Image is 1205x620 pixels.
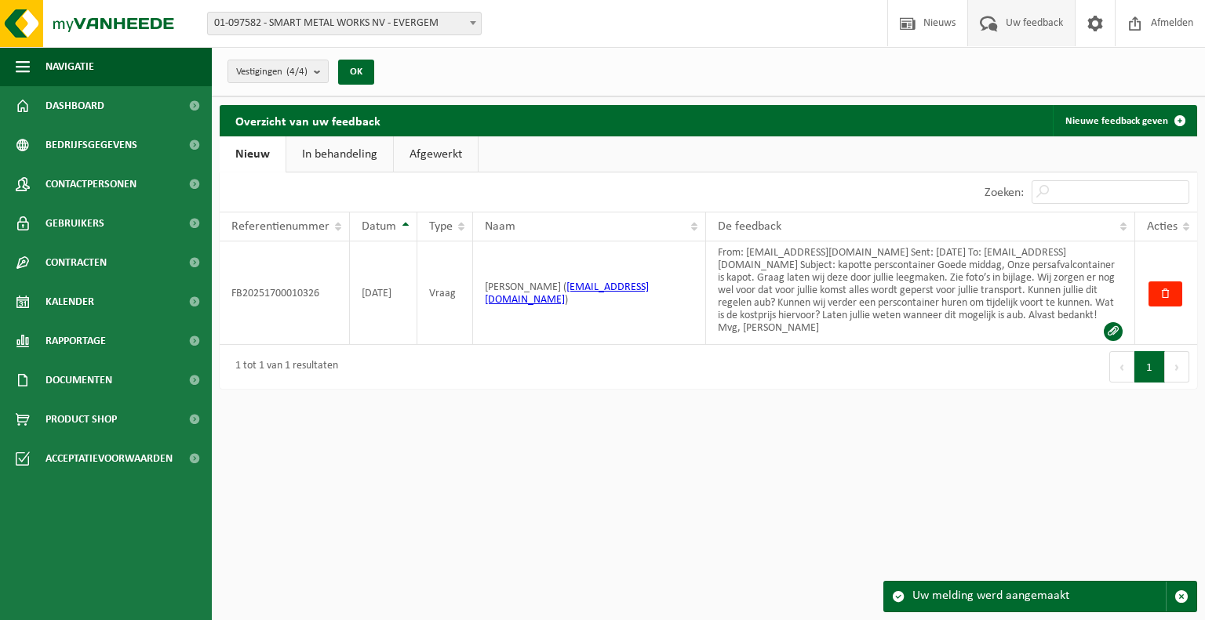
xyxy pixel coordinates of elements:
[706,241,1135,345] td: From: [EMAIL_ADDRESS][DOMAIN_NAME] Sent: [DATE] To: [EMAIL_ADDRESS][DOMAIN_NAME] Subject: kapotte...
[46,204,104,243] span: Gebruikers
[236,60,308,84] span: Vestigingen
[46,86,104,125] span: Dashboard
[1109,351,1134,383] button: Previous
[207,12,482,35] span: 01-097582 - SMART METAL WORKS NV - EVERGEM
[485,281,649,306] a: [EMAIL_ADDRESS][DOMAIN_NAME]
[220,105,396,136] h2: Overzicht van uw feedback
[220,241,350,345] td: FB20251700010326
[338,60,374,85] button: OK
[394,136,478,172] a: Afgewerkt
[220,136,286,172] a: Nieuw
[46,321,106,361] span: Rapportage
[1165,351,1189,383] button: Next
[46,400,117,439] span: Product Shop
[286,136,393,172] a: In behandeling
[46,243,107,282] span: Contracten
[46,125,137,165] span: Bedrijfsgegevens
[1053,105,1196,136] a: Nieuwe feedback geven
[350,241,417,345] td: [DATE]
[46,361,112,400] span: Documenten
[46,282,94,321] span: Kalender
[429,220,453,233] span: Type
[485,220,515,233] span: Naam
[228,60,329,83] button: Vestigingen(4/4)
[208,13,481,34] span: 01-097582 - SMART METAL WORKS NV - EVERGEM
[417,241,473,345] td: Vraag
[46,439,173,478] span: Acceptatievoorwaarden
[473,241,706,345] td: [PERSON_NAME] ( )
[286,67,308,77] count: (4/4)
[1147,220,1178,233] span: Acties
[46,47,94,86] span: Navigatie
[228,353,338,381] div: 1 tot 1 van 1 resultaten
[985,187,1024,199] label: Zoeken:
[912,582,1166,611] div: Uw melding werd aangemaakt
[1134,351,1165,383] button: 1
[46,165,137,204] span: Contactpersonen
[718,220,781,233] span: De feedback
[362,220,396,233] span: Datum
[231,220,329,233] span: Referentienummer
